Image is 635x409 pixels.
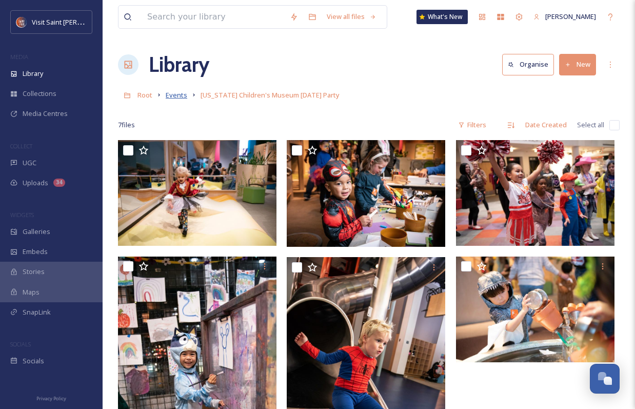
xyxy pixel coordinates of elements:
[23,356,44,366] span: Socials
[118,140,276,246] img: Children's Museum Halloween Party_1
[545,12,596,21] span: [PERSON_NAME]
[456,140,614,246] img: Children's Museum Halloween Party_3
[23,158,36,168] span: UGC
[577,120,604,130] span: Select all
[137,90,152,100] span: Root
[287,140,445,247] img: Children's Museum Halloween Party_2
[502,54,554,75] button: Organise
[322,7,382,27] a: View all files
[36,392,66,404] a: Privacy Policy
[118,120,135,130] span: 7 file s
[23,227,50,237] span: Galleries
[166,90,187,100] span: Events
[10,53,28,61] span: MEDIA
[142,6,285,28] input: Search your library
[23,267,45,277] span: Stories
[453,115,491,135] div: Filters
[10,340,31,348] span: SOCIALS
[23,287,39,297] span: Maps
[10,211,34,219] span: WIDGETS
[201,90,340,100] span: [US_STATE] Children's Museum [DATE] Party
[23,247,48,257] span: Embeds
[456,257,614,362] img: Children's Museum Halloween Party_6
[201,89,340,101] a: [US_STATE] Children's Museum [DATE] Party
[53,179,65,187] div: 34
[137,89,152,101] a: Root
[559,54,596,75] button: New
[590,364,620,394] button: Open Chat
[10,142,32,150] span: COLLECT
[528,7,601,27] a: [PERSON_NAME]
[149,49,209,80] a: Library
[416,10,468,24] a: What's New
[36,395,66,402] span: Privacy Policy
[520,115,572,135] div: Date Created
[23,307,51,317] span: SnapLink
[166,89,187,101] a: Events
[23,109,68,119] span: Media Centres
[16,17,27,27] img: Visit%20Saint%20Paul%20Updated%20Profile%20Image.jpg
[32,17,114,27] span: Visit Saint [PERSON_NAME]
[23,89,56,99] span: Collections
[23,69,43,79] span: Library
[23,178,48,188] span: Uploads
